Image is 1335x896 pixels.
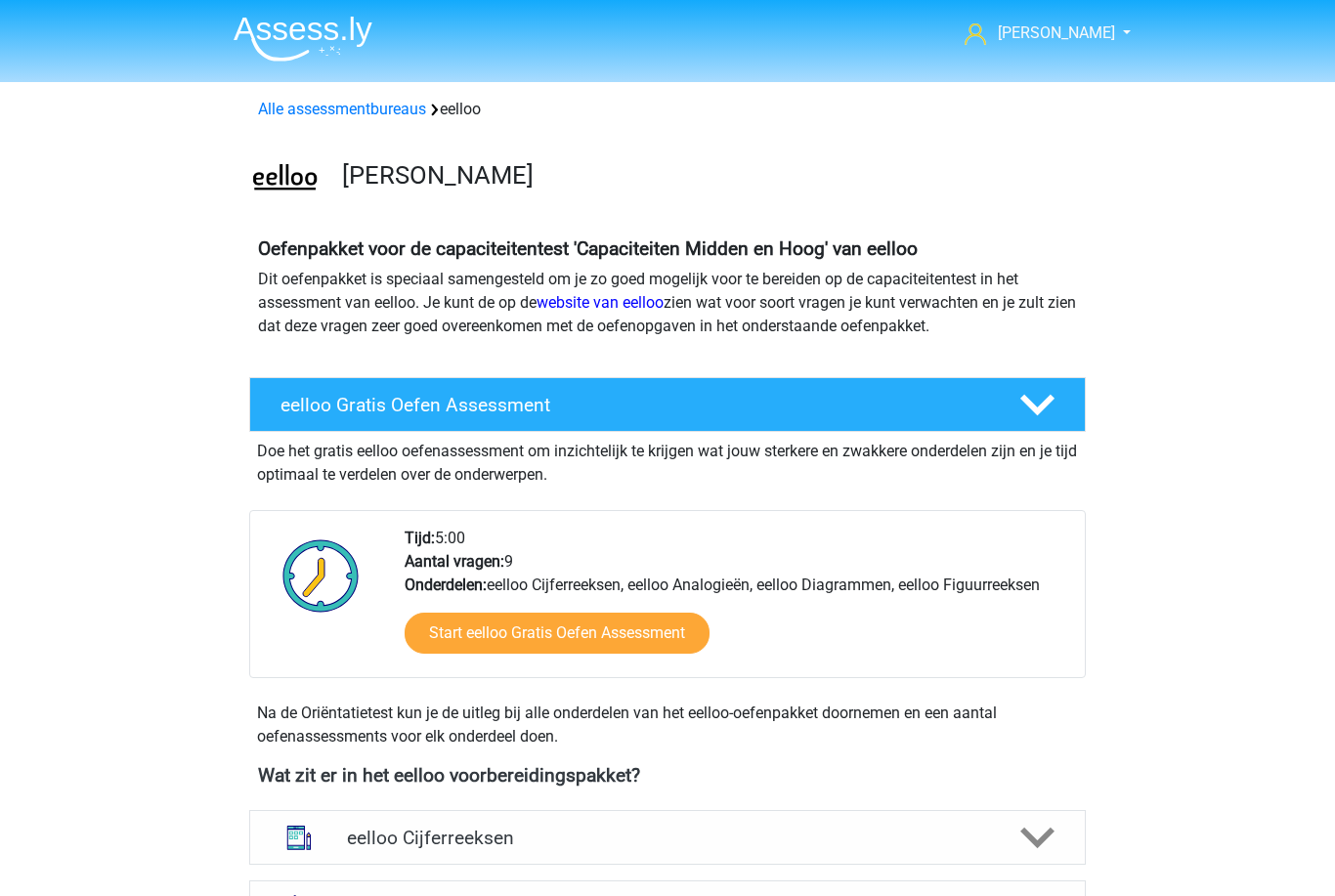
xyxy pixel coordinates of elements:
[405,613,710,654] a: Start eelloo Gratis Oefen Assessment
[957,21,1117,45] a: [PERSON_NAME]
[258,268,1077,338] p: Dit oefenpakket is speciaal samengesteld om je zo goed mogelijk voor te bereiden op de capaciteit...
[250,145,320,214] img: eelloo.png
[537,293,664,312] a: website van eelloo
[405,529,435,547] b: Tijd:
[274,812,324,863] img: cijferreeksen
[258,764,1077,787] h4: Wat zit er in het eelloo voorbereidingspakket?
[998,23,1115,42] span: [PERSON_NAME]
[347,827,987,849] h4: eelloo Cijferreeksen
[249,702,1086,748] div: Na de Oriëntatietest kun je de uitleg bij alle onderdelen van het eelloo-oefenpakket doornemen en...
[241,377,1094,432] a: eelloo Gratis Oefen Assessment
[272,527,370,624] img: Klok
[405,552,504,571] b: Aantal vragen:
[342,160,1070,191] h3: [PERSON_NAME]
[405,576,487,594] b: Onderdelen:
[280,394,988,416] h4: eelloo Gratis Oefen Assessment
[234,16,372,62] img: Assessly
[250,98,1085,121] div: eelloo
[241,810,1094,865] a: cijferreeksen eelloo Cijferreeksen
[249,432,1086,487] div: Doe het gratis eelloo oefenassessment om inzichtelijk te krijgen wat jouw sterkere en zwakkere on...
[258,100,426,118] a: Alle assessmentbureaus
[258,237,918,260] b: Oefenpakket voor de capaciteitentest 'Capaciteiten Midden en Hoog' van eelloo
[390,527,1084,677] div: 5:00 9 eelloo Cijferreeksen, eelloo Analogieën, eelloo Diagrammen, eelloo Figuurreeksen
